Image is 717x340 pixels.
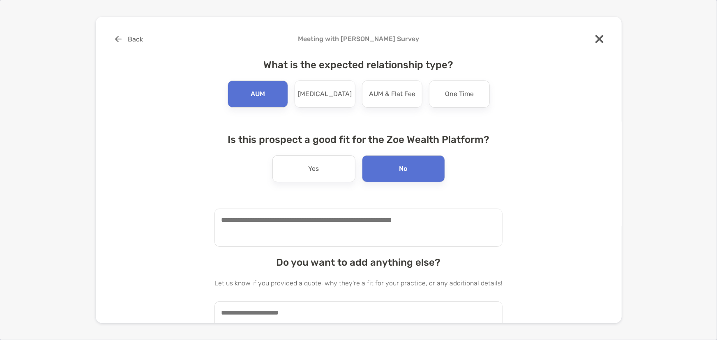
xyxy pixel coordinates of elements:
[109,30,150,48] button: Back
[214,278,503,288] p: Let us know if you provided a quote, why they're a fit for your practice, or any additional details!
[298,87,352,101] p: [MEDICAL_DATA]
[214,134,503,145] h4: Is this prospect a good fit for the Zoe Wealth Platform?
[595,35,604,43] img: close modal
[214,257,503,268] h4: Do you want to add anything else?
[445,87,474,101] p: One Time
[251,87,265,101] p: AUM
[115,36,122,42] img: button icon
[369,87,415,101] p: AUM & Flat Fee
[309,162,319,175] p: Yes
[214,59,503,71] h4: What is the expected relationship type?
[399,162,408,175] p: No
[109,35,609,43] h4: Meeting with [PERSON_NAME] Survey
